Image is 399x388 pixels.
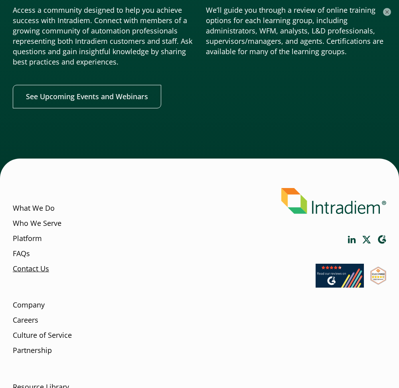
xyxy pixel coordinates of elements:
a: Link opens in a new window [370,277,386,287]
a: See Upcoming Events and Webinars [13,85,161,108]
img: Read our reviews on G2 [316,264,364,288]
img: Intradiem [281,188,386,214]
a: Link opens in a new window [316,280,364,290]
p: We’ll guide you through a review of online training options for each learning group, including ad... [206,5,386,57]
a: Platform [13,233,42,244]
a: Link opens in a new window [348,236,356,243]
p: Access a community designed to help you achieve success with Intradiem. Connect with members of a... [13,5,193,67]
a: Link opens in a new window [362,236,371,243]
a: Contact Us [13,263,49,274]
button: × [383,8,391,16]
a: Careers [13,315,38,325]
a: Partnership [13,345,52,356]
a: Link opens in a new window [377,235,386,244]
a: Who We Serve [13,218,61,229]
a: Culture of Service [13,330,72,341]
img: SourceForge User Reviews [370,267,386,285]
a: What We Do [13,203,55,214]
a: Company [13,300,45,310]
a: FAQs [13,248,30,259]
